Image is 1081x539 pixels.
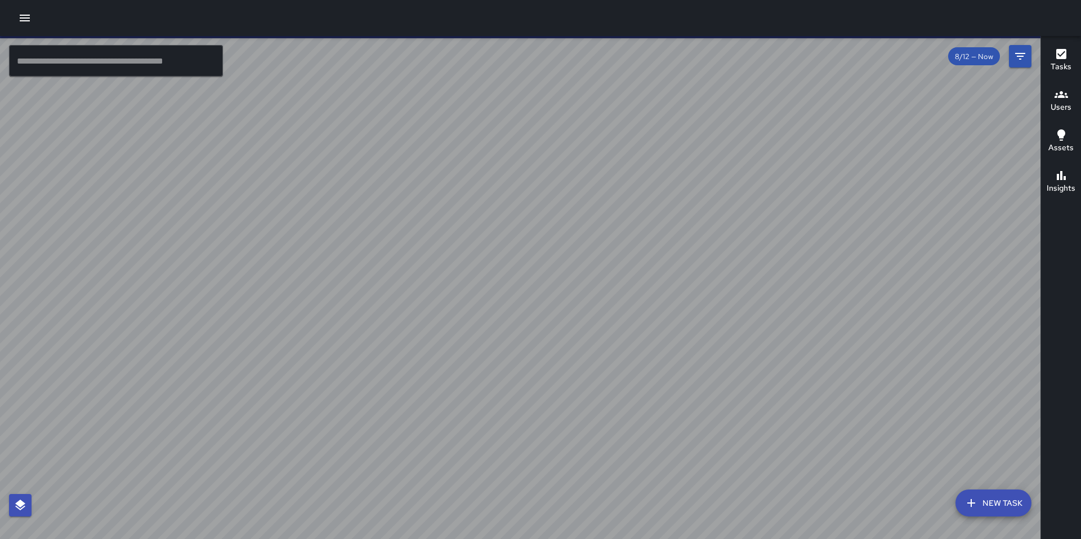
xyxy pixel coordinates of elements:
button: Users [1041,81,1081,122]
h6: Tasks [1051,61,1071,73]
span: 8/12 — Now [948,52,1000,61]
h6: Assets [1048,142,1074,154]
button: New Task [955,489,1031,516]
button: Assets [1041,122,1081,162]
button: Insights [1041,162,1081,203]
button: Tasks [1041,41,1081,81]
h6: Insights [1047,182,1075,195]
h6: Users [1051,101,1071,114]
button: Filters [1009,45,1031,68]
